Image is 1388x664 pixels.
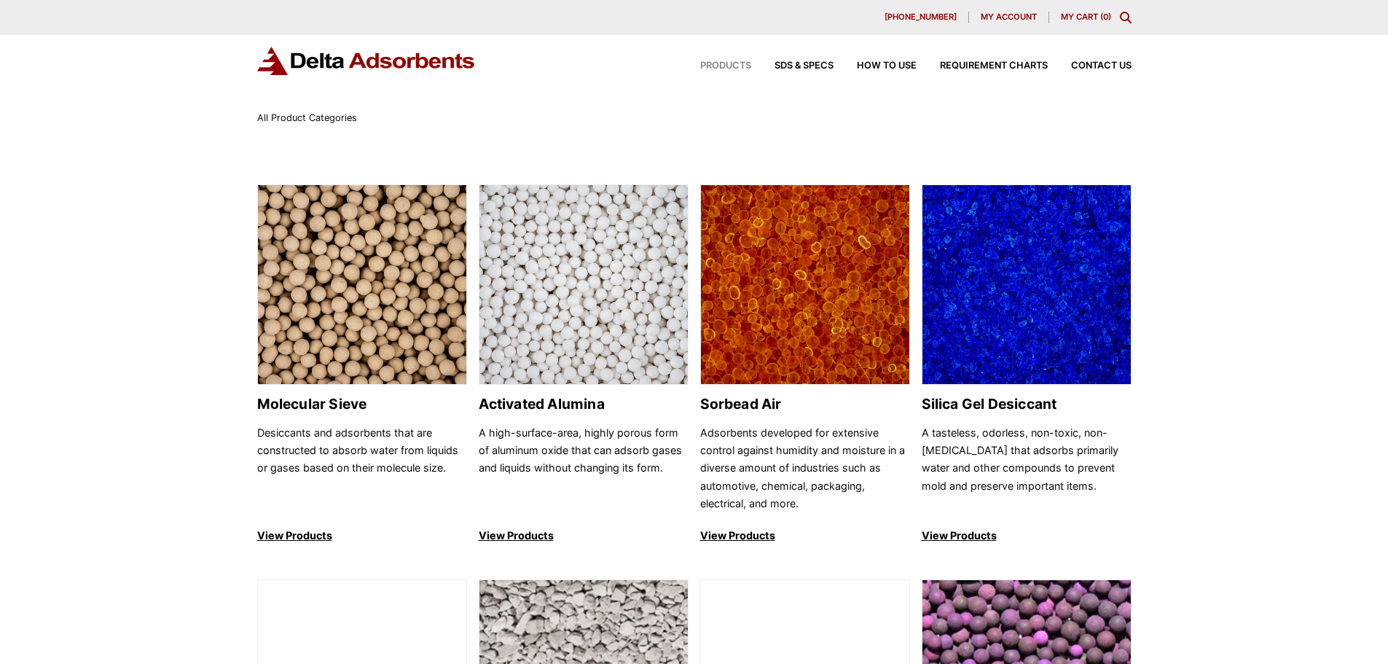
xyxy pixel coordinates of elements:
[775,61,834,71] span: SDS & SPECS
[917,61,1048,71] a: Requirement Charts
[922,184,1132,545] a: Silica Gel Desiccant Silica Gel Desiccant A tasteless, odorless, non-toxic, non-[MEDICAL_DATA] th...
[479,184,689,545] a: Activated Alumina Activated Alumina A high-surface-area, highly porous form of aluminum oxide tha...
[751,61,834,71] a: SDS & SPECS
[700,424,910,513] p: Adsorbents developed for extensive control against humidity and moisture in a diverse amount of i...
[700,184,910,545] a: Sorbead Air Sorbead Air Adsorbents developed for extensive control against humidity and moisture ...
[922,527,1132,544] p: View Products
[701,185,909,386] img: Sorbead Air
[257,47,476,75] img: Delta Adsorbents
[1071,61,1132,71] span: Contact Us
[1061,12,1111,22] a: My Cart (0)
[885,13,957,21] span: [PHONE_NUMBER]
[1120,12,1132,23] div: Toggle Modal Content
[257,424,467,513] p: Desiccants and adsorbents that are constructed to absorb water from liquids or gases based on the...
[922,424,1132,513] p: A tasteless, odorless, non-toxic, non-[MEDICAL_DATA] that adsorbs primarily water and other compo...
[857,61,917,71] span: How to Use
[479,396,689,413] h2: Activated Alumina
[940,61,1048,71] span: Requirement Charts
[1103,12,1108,22] span: 0
[873,12,969,23] a: [PHONE_NUMBER]
[479,185,688,386] img: Activated Alumina
[700,61,751,71] span: Products
[834,61,917,71] a: How to Use
[257,112,357,123] span: All Product Categories
[257,396,467,413] h2: Molecular Sieve
[700,396,910,413] h2: Sorbead Air
[479,424,689,513] p: A high-surface-area, highly porous form of aluminum oxide that can adsorb gases and liquids witho...
[981,13,1037,21] span: My account
[969,12,1049,23] a: My account
[700,527,910,544] p: View Products
[479,527,689,544] p: View Products
[922,185,1131,386] img: Silica Gel Desiccant
[922,396,1132,413] h2: Silica Gel Desiccant
[257,184,467,545] a: Molecular Sieve Molecular Sieve Desiccants and adsorbents that are constructed to absorb water fr...
[1048,61,1132,71] a: Contact Us
[257,527,467,544] p: View Products
[258,185,466,386] img: Molecular Sieve
[677,61,751,71] a: Products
